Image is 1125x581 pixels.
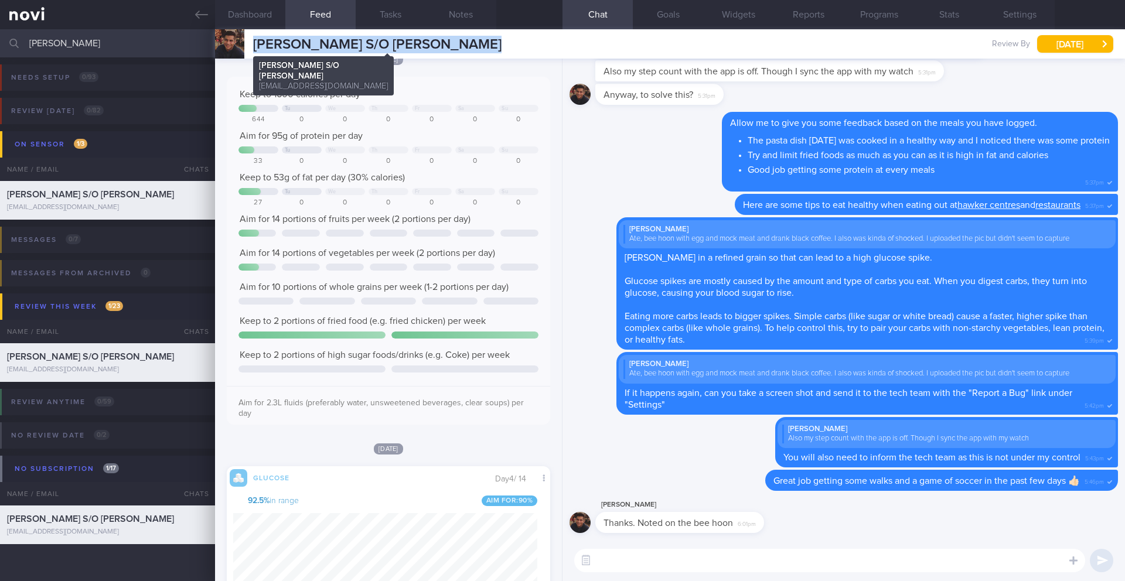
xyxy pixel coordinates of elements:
span: Allow me to give you some feedback based on the meals you have logged. [730,118,1037,128]
span: If it happens again, can you take a screen shot and send it to the tech team with the "Report a B... [625,388,1072,409]
div: Su [502,147,508,153]
div: Fr [415,189,420,195]
div: 0 [499,157,538,166]
button: [DATE] [1037,35,1113,53]
div: 0 [499,115,538,124]
span: Keep to 1600 calories per day [240,90,360,99]
div: Fr [415,105,420,112]
div: 33 [238,157,278,166]
div: Th [371,189,378,195]
span: Review By [992,39,1030,50]
span: [DATE] [374,443,403,454]
div: Ate, bee hoon with egg and mock meat and drank black coffee. I also was kinda of shocked. I uploa... [623,369,1111,378]
div: Ate, bee hoon with egg and mock meat and drank black coffee. I also was kinda of shocked. I uploa... [623,234,1111,244]
div: 0 [282,157,322,166]
span: Thanks. Noted on the bee hoon [604,518,733,528]
span: 5:31pm [698,89,715,100]
span: Here are some tips to eat healthy when eating out at and [743,200,1080,210]
span: Aim for: 90 % [482,495,538,506]
span: 5:39pm [1085,334,1104,345]
span: Aim for 14 portions of vegetables per week (2 portions per day) [240,248,495,258]
strong: 92.5 % [248,497,270,505]
div: 0 [282,115,322,124]
div: 0 [412,115,452,124]
div: 0 [325,199,365,207]
span: Aim for 10 portions of whole grains per week (1-2 portions per day) [240,282,509,292]
div: [PERSON_NAME] [623,360,1111,369]
span: 5:42pm [1085,399,1104,410]
div: Tu [285,147,291,153]
div: [EMAIL_ADDRESS][DOMAIN_NAME] [7,528,208,536]
span: [PERSON_NAME] S/O [PERSON_NAME] [253,37,502,52]
span: Aim for 95g of protein per day [240,131,363,141]
span: [PERSON_NAME] S/O [PERSON_NAME] [7,514,174,524]
span: Great job getting some walks and a game of soccer in the past few days 👍🏻 [773,476,1080,486]
span: Glucose spikes are mostly caused by the amount and type of carbs you eat. When you digest carbs, ... [625,276,1087,298]
span: [DATE] [374,54,403,65]
div: [PERSON_NAME] [595,498,799,512]
div: Chats [168,320,215,343]
span: in range [248,496,299,507]
div: We [328,189,336,195]
span: You will also need to inform the tech team as this is not under my control [783,453,1080,462]
div: 0 [282,199,322,207]
div: 0 [369,157,408,166]
div: [EMAIL_ADDRESS][DOMAIN_NAME] [7,203,208,212]
div: Fr [415,147,420,153]
li: Try and limit fried foods as much as you can as it is high in fat and calories [748,146,1110,161]
div: Chats [168,158,215,181]
span: 5:31pm [918,66,936,77]
li: The pasta dish [DATE] was cooked in a healthy way and I noticed there was some protein [748,132,1110,146]
div: 0 [499,199,538,207]
div: Day 4 / 14 [495,473,535,485]
div: 644 [238,115,278,124]
span: 6:01pm [738,517,756,528]
div: 0 [455,115,495,124]
span: Anyway, to solve this? [604,90,693,100]
span: 5:46pm [1085,475,1104,486]
span: 0 / 93 [79,72,98,82]
span: 0 / 59 [94,397,114,406]
li: Good job getting some protein at every meals [748,161,1110,176]
div: [PERSON_NAME] [782,425,1111,434]
div: Tu [285,105,291,112]
div: 0 [325,157,365,166]
div: Needs setup [8,70,101,86]
span: Aim for 14 portions of fruits per week (2 portions per day) [240,214,471,224]
span: Keep to 2 portions of fried food (e.g. fried chicken) per week [240,316,486,326]
span: 1 / 17 [103,463,119,473]
span: 0 / 2 [94,430,110,440]
div: 0 [325,115,365,124]
div: Sa [458,189,465,195]
div: 0 [369,115,408,124]
span: 1 / 23 [105,301,123,311]
div: 0 [369,199,408,207]
div: Su [502,105,508,112]
div: On sensor [12,136,90,152]
div: We [328,147,336,153]
div: No subscription [12,461,122,477]
span: [PERSON_NAME] S/O [PERSON_NAME] [7,190,174,199]
span: 5:37pm [1085,176,1104,187]
a: hawker centres [957,200,1020,210]
div: Tu [285,189,291,195]
div: Th [371,105,378,112]
span: [PERSON_NAME] S/O [PERSON_NAME] [7,352,174,361]
div: Sa [458,147,465,153]
span: 0 / 7 [66,234,81,244]
div: Messages [8,232,84,248]
div: Review anytime [8,394,117,410]
div: 27 [238,199,278,207]
span: 1 / 3 [74,139,87,149]
div: Th [371,147,378,153]
div: 0 [455,199,495,207]
div: We [328,105,336,112]
span: 0 / 82 [84,105,104,115]
div: Glucose [247,472,294,482]
a: restaurants [1035,200,1080,210]
span: 5:43pm [1085,452,1104,463]
span: Aim for 2.3L fluids (preferably water, unsweetened beverages, clear soups) per day [238,399,524,418]
span: Keep to 53g of fat per day (30% calories) [240,173,405,182]
span: Eating more carbs leads to bigger spikes. Simple carbs (like sugar or white bread) cause a faster... [625,312,1104,344]
span: 5:37pm [1085,199,1104,210]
